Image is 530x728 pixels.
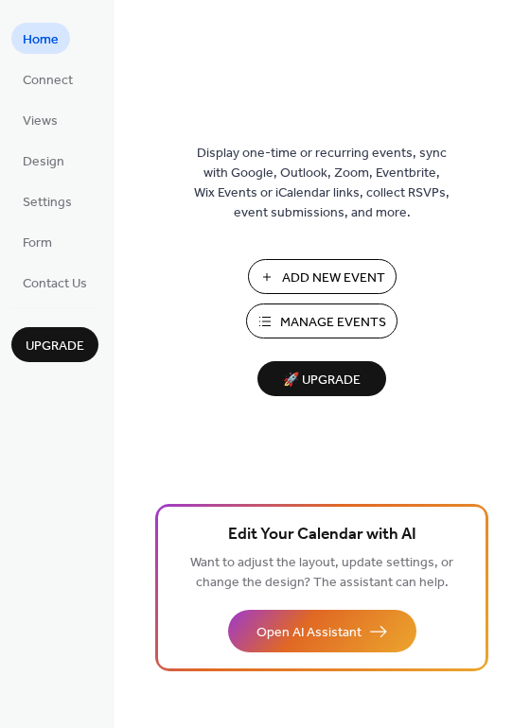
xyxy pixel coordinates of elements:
[282,269,385,288] span: Add New Event
[11,23,70,54] a: Home
[11,63,84,95] a: Connect
[228,610,416,652] button: Open AI Assistant
[23,193,72,213] span: Settings
[257,361,386,396] button: 🚀 Upgrade
[11,267,98,298] a: Contact Us
[246,303,397,338] button: Manage Events
[11,327,98,362] button: Upgrade
[11,145,76,176] a: Design
[11,226,63,257] a: Form
[280,313,386,333] span: Manage Events
[11,185,83,217] a: Settings
[194,144,450,223] span: Display one-time or recurring events, sync with Google, Outlook, Zoom, Eventbrite, Wix Events or ...
[23,234,52,253] span: Form
[228,522,416,548] span: Edit Your Calendar with AI
[269,368,375,393] span: 🚀 Upgrade
[190,550,453,596] span: Want to adjust the layout, update settings, or change the design? The assistant can help.
[23,152,64,172] span: Design
[23,71,73,91] span: Connect
[23,112,58,131] span: Views
[11,104,69,135] a: Views
[23,30,59,50] span: Home
[26,337,84,356] span: Upgrade
[248,259,397,294] button: Add New Event
[256,623,362,643] span: Open AI Assistant
[23,274,87,294] span: Contact Us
